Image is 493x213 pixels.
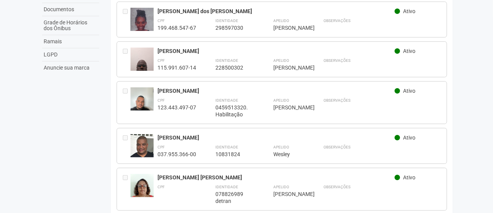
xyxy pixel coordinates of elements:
img: user.jpg [130,87,154,118]
strong: Identidade [215,185,238,189]
strong: CPF [158,98,165,102]
img: user.jpg [130,134,154,164]
a: Documentos [42,3,99,16]
strong: Observações [324,98,351,102]
strong: Identidade [215,98,238,102]
strong: CPF [158,58,165,63]
div: 0459513320. Habilitação [215,104,254,118]
div: [PERSON_NAME] [273,191,304,198]
div: [PERSON_NAME] [273,64,304,71]
img: user.jpg [130,174,154,205]
div: 298597030 [215,24,254,31]
span: Ativo [403,8,415,14]
strong: Apelido [273,98,289,102]
strong: Apelido [273,185,289,189]
strong: Observações [324,185,351,189]
strong: CPF [158,185,165,189]
img: user.jpg [130,8,154,36]
div: [PERSON_NAME] [273,104,304,111]
div: 199.468.547-67 [158,24,196,31]
strong: Identidade [215,58,238,63]
strong: CPF [158,19,165,23]
div: Entre em contato com a Aministração para solicitar o cancelamento ou 2a via [123,48,130,71]
span: Ativo [403,88,415,94]
span: Ativo [403,48,415,54]
div: Entre em contato com a Aministração para solicitar o cancelamento ou 2a via [123,87,130,118]
strong: Identidade [215,145,238,149]
div: Entre em contato com a Aministração para solicitar o cancelamento ou 2a via [123,174,130,204]
div: 10831824 [215,151,254,158]
div: 123.443.497-07 [158,104,196,111]
div: 115.991.607-14 [158,64,196,71]
div: 078826989 detran [215,191,254,204]
strong: Observações [324,58,351,63]
div: 037.955.366-00 [158,151,196,158]
a: Ramais [42,35,99,48]
div: [PERSON_NAME] [158,134,395,141]
div: Entre em contato com a Aministração para solicitar o cancelamento ou 2a via [123,134,130,158]
div: Wesley [273,151,304,158]
div: Entre em contato com a Aministração para solicitar o cancelamento ou 2a via [123,8,130,31]
a: Grade de Horários dos Ônibus [42,16,99,35]
img: user.jpg [130,48,154,89]
a: Anuncie sua marca [42,61,99,74]
strong: Observações [324,19,351,23]
a: LGPD [42,48,99,61]
strong: Apelido [273,145,289,149]
div: [PERSON_NAME] [158,48,395,55]
div: [PERSON_NAME] [273,24,304,31]
span: Ativo [403,174,415,181]
div: [PERSON_NAME] [PERSON_NAME] [158,174,395,181]
div: 228500302 [215,64,254,71]
strong: Apelido [273,19,289,23]
div: [PERSON_NAME] dos [PERSON_NAME] [158,8,395,15]
div: [PERSON_NAME] [158,87,395,94]
strong: Observações [324,145,351,149]
span: Ativo [403,135,415,141]
strong: Apelido [273,58,289,63]
strong: Identidade [215,19,238,23]
strong: CPF [158,145,165,149]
